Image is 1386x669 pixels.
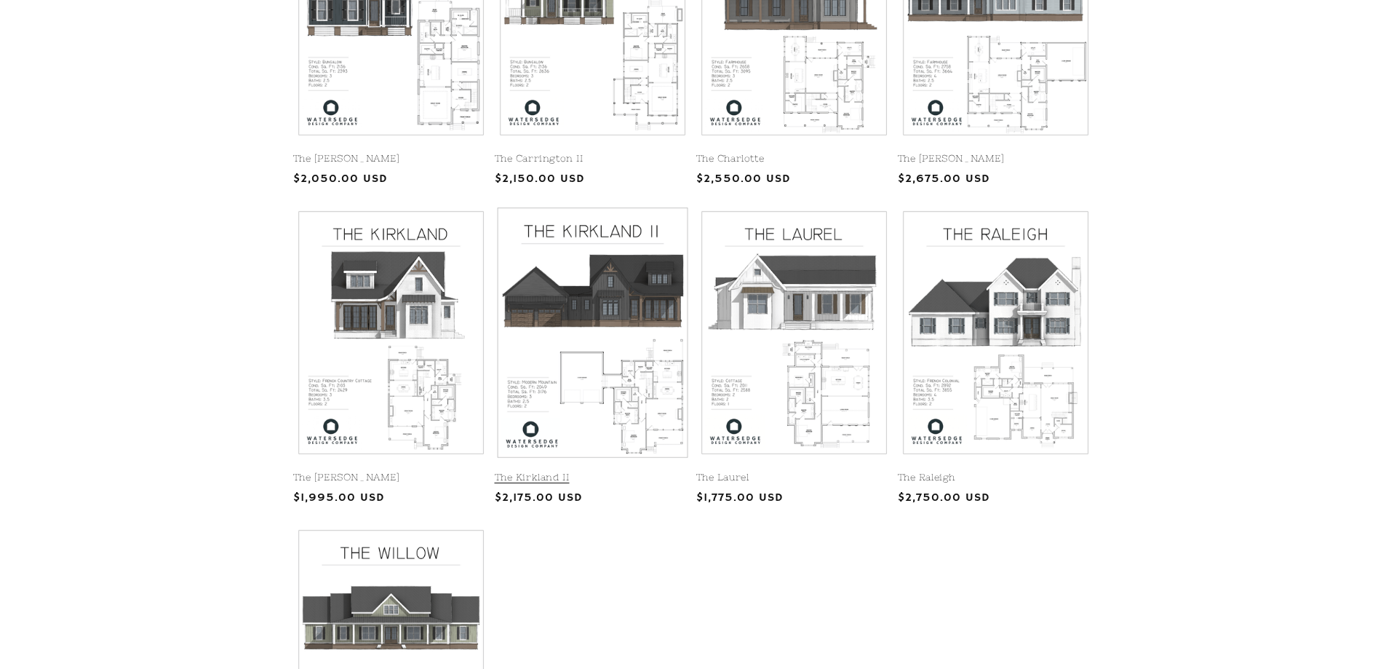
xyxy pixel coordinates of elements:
[293,153,489,165] a: The [PERSON_NAME]
[696,153,892,165] a: The Charlotte
[696,472,892,484] a: The Laurel
[495,472,690,484] a: The Kirkland II
[495,153,690,165] a: The Carrington II
[293,472,489,484] a: The [PERSON_NAME]
[898,472,1094,484] a: The Raleigh
[898,153,1094,165] a: The [PERSON_NAME]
